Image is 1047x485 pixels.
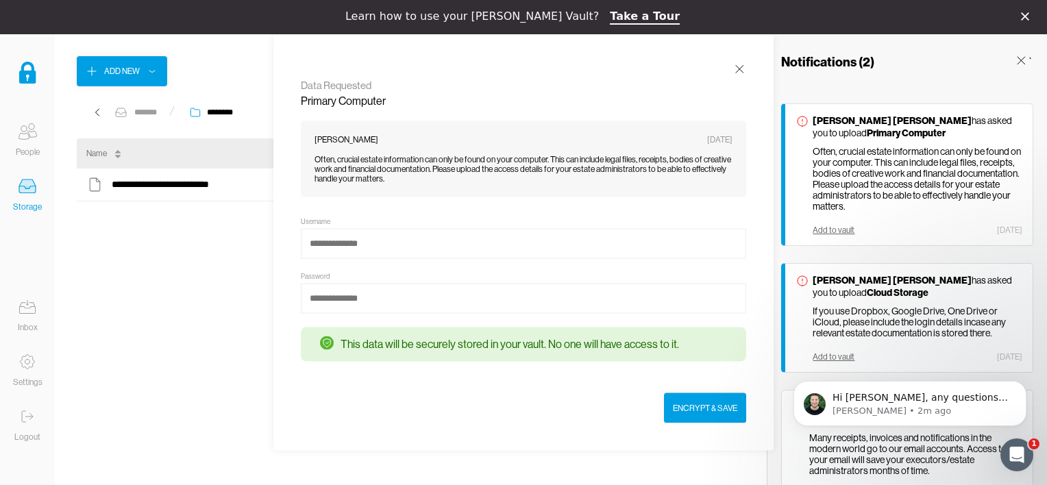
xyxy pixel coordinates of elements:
p: [PERSON_NAME] [315,135,378,145]
p: has asked you to upload [813,114,1022,139]
div: Logout [14,430,40,444]
button: Encrypt & Save [664,393,746,423]
p: Many receipts, invoices and notifications in the modern world go to our email accounts. Access to... [809,432,1022,476]
div: Settings [13,375,42,389]
div: Add New [104,64,140,78]
strong: Primary Computer [867,127,946,139]
div: Inbox [18,321,38,334]
div: Close [1021,12,1035,21]
h3: Notifications ( 2 ) [781,53,874,70]
div: ` [767,34,1047,83]
div: Username [301,218,330,226]
strong: [PERSON_NAME] [PERSON_NAME] [813,274,972,286]
p: [DATE] [707,135,732,145]
p: Often, crucial estate information can only be found on your computer. This can include legal file... [315,155,732,184]
div: Storage [13,200,42,214]
strong: [PERSON_NAME] [PERSON_NAME] [813,114,972,127]
p: Data Requested [301,79,746,91]
div: Add to vault [813,225,854,235]
p: Often, crucial estate information can only be found on your computer. This can include legal file... [813,146,1022,212]
iframe: Intercom live chat [1000,438,1033,471]
strong: Cloud Storage [867,286,928,299]
div: Learn how to use your [PERSON_NAME] Vault? [345,10,599,23]
p: Primary Computer [301,95,746,108]
iframe: Intercom notifications message [773,352,1047,448]
div: Password [301,273,330,281]
div: [DATE] [997,225,1022,235]
p: If you use Dropbox, Google Drive, One Drive or iCloud, please include the login details incase an... [813,306,1022,338]
div: This data will be securely stored in your vault. No one will have access to it. [341,337,679,351]
div: Name [86,147,107,160]
div: Encrypt & Save [673,401,737,415]
a: Take a Tour [610,10,680,25]
span: 1 [1028,438,1039,449]
p: has asked you to upload [813,274,1022,299]
div: People [16,145,40,159]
